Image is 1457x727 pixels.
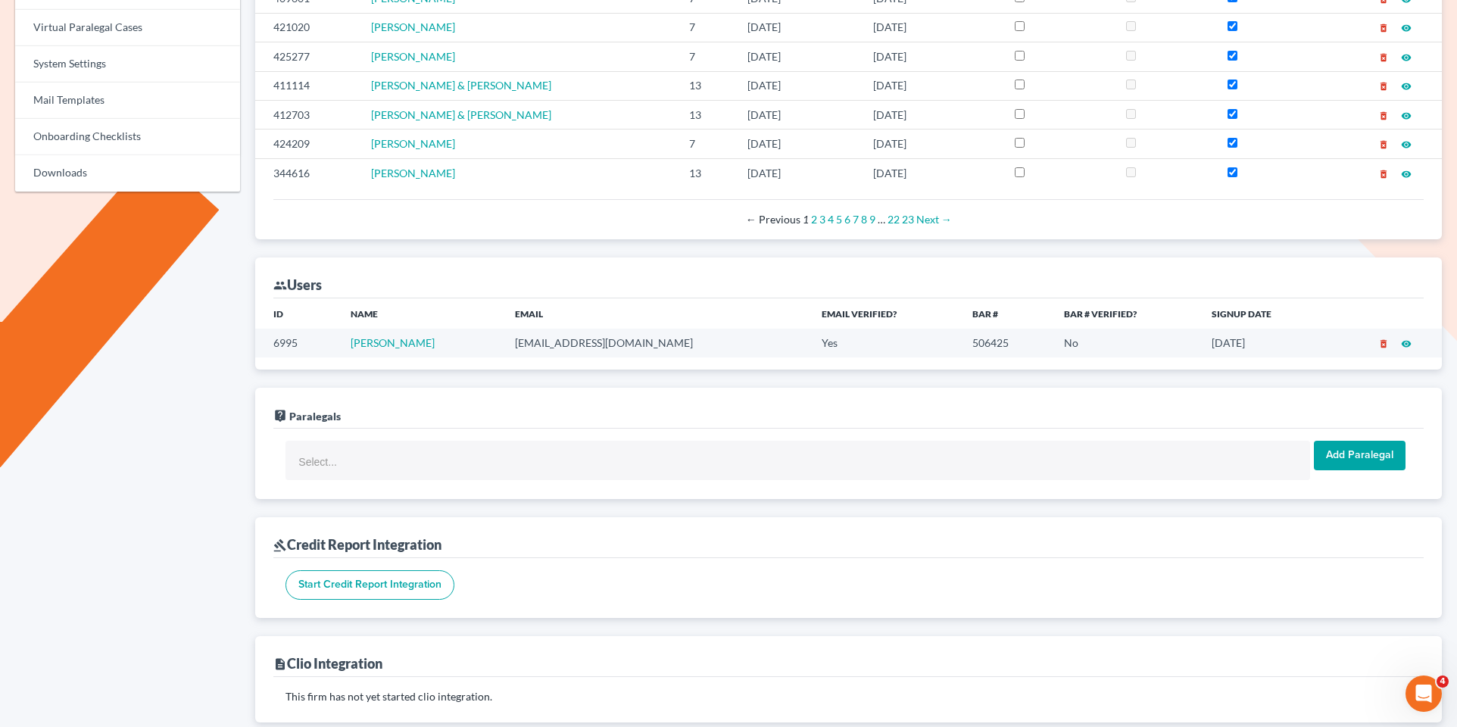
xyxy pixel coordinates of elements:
iframe: Intercom live chat [1406,676,1442,712]
td: 6995 [255,329,338,357]
input: Add Paralegal [1314,441,1406,471]
input: Start Credit Report Integration [285,570,454,601]
a: Onboarding Checklists [15,119,240,155]
a: Virtual Paralegal Cases [15,10,240,46]
span: 4 [1437,676,1449,688]
a: delete_forever [1378,108,1389,121]
td: 421020 [255,13,359,42]
a: visibility [1401,137,1412,150]
td: [DATE] [1200,329,1328,357]
td: 506425 [960,329,1052,357]
th: Name [339,298,503,329]
a: [PERSON_NAME] [371,167,455,179]
i: description [273,657,287,671]
i: visibility [1401,111,1412,121]
a: Page 7 [853,213,859,226]
span: Previous page [746,213,800,226]
a: Page 4 [828,213,834,226]
a: Mail Templates [15,83,240,119]
td: 13 [677,71,735,100]
a: [PERSON_NAME] & [PERSON_NAME] [371,108,551,121]
a: visibility [1401,20,1412,33]
div: Pagination [285,212,1412,227]
a: Page 5 [836,213,842,226]
a: delete_forever [1378,20,1389,33]
th: Email [503,298,810,329]
td: No [1052,329,1199,357]
a: [PERSON_NAME] [371,50,455,63]
td: 7 [677,129,735,158]
div: Users [273,276,322,294]
th: Bar # Verified? [1052,298,1199,329]
a: delete_forever [1378,50,1389,63]
td: 411114 [255,71,359,100]
a: visibility [1401,336,1412,349]
i: delete_forever [1378,339,1389,349]
td: [DATE] [735,100,861,129]
p: This firm has not yet started clio integration. [285,689,1412,704]
td: 7 [677,13,735,42]
i: delete_forever [1378,23,1389,33]
i: visibility [1401,81,1412,92]
th: ID [255,298,338,329]
i: live_help [273,409,287,423]
td: [DATE] [861,13,1003,42]
td: [DATE] [735,42,861,71]
span: Paralegals [289,410,341,423]
i: group [273,279,287,292]
td: 412703 [255,100,359,129]
td: 13 [677,158,735,187]
th: Bar # [960,298,1052,329]
a: delete_forever [1378,336,1389,349]
td: 344616 [255,158,359,187]
i: visibility [1401,139,1412,150]
a: Page 22 [888,213,900,226]
td: 425277 [255,42,359,71]
a: Page 23 [902,213,914,226]
a: Downloads [15,155,240,192]
i: visibility [1401,52,1412,63]
a: [PERSON_NAME] [351,336,435,349]
a: [PERSON_NAME] & [PERSON_NAME] [371,79,551,92]
a: Page 3 [819,213,825,226]
a: visibility [1401,50,1412,63]
th: Email Verified? [810,298,960,329]
td: [DATE] [861,42,1003,71]
div: Clio Integration [273,654,382,672]
i: delete_forever [1378,52,1389,63]
i: delete_forever [1378,139,1389,150]
a: delete_forever [1378,137,1389,150]
a: visibility [1401,79,1412,92]
td: [EMAIL_ADDRESS][DOMAIN_NAME] [503,329,810,357]
a: Next page [916,213,952,226]
div: Credit Report Integration [273,535,441,554]
i: visibility [1401,23,1412,33]
td: [DATE] [735,71,861,100]
td: [DATE] [861,158,1003,187]
i: visibility [1401,169,1412,179]
i: delete_forever [1378,81,1389,92]
a: [PERSON_NAME] [371,20,455,33]
td: Yes [810,329,960,357]
th: Signup Date [1200,298,1328,329]
td: 13 [677,100,735,129]
td: 7 [677,42,735,71]
td: [DATE] [735,129,861,158]
td: [DATE] [735,13,861,42]
em: Page 1 [803,213,809,226]
span: … [878,213,885,226]
i: delete_forever [1378,111,1389,121]
a: visibility [1401,108,1412,121]
td: [DATE] [861,71,1003,100]
a: [PERSON_NAME] [371,137,455,150]
a: Page 6 [844,213,850,226]
a: delete_forever [1378,167,1389,179]
i: delete_forever [1378,169,1389,179]
td: [DATE] [735,158,861,187]
a: System Settings [15,46,240,83]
